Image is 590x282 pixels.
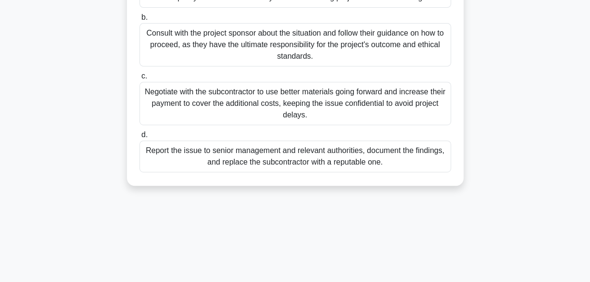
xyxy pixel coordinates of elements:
[141,130,148,139] span: d.
[141,13,148,21] span: b.
[139,23,451,66] div: Consult with the project sponsor about the situation and follow their guidance on how to proceed,...
[139,82,451,125] div: Negotiate with the subcontractor to use better materials going forward and increase their payment...
[141,72,147,80] span: c.
[139,141,451,172] div: Report the issue to senior management and relevant authorities, document the findings, and replac...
